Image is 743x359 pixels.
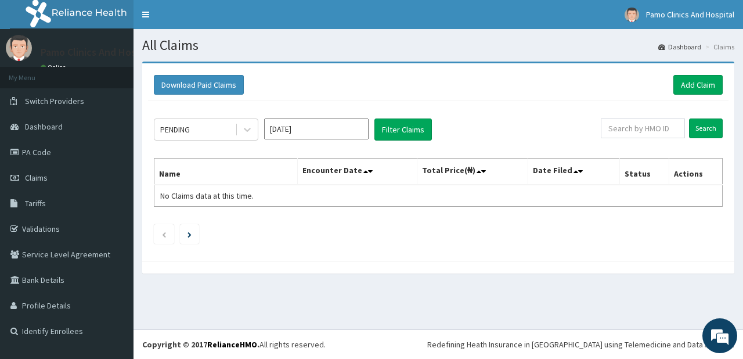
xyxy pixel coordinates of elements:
th: Total Price(₦) [417,159,528,185]
strong: Copyright © 2017 . [142,339,259,350]
a: Next page [187,229,192,239]
span: Pamo Clinics And Hospital [646,9,734,20]
span: Switch Providers [25,96,84,106]
a: Dashboard [658,42,701,52]
span: No Claims data at this time. [160,191,254,201]
th: Name [154,159,298,185]
footer: All rights reserved. [134,329,743,359]
span: Claims [25,173,48,183]
div: PENDING [160,124,190,135]
input: Search by HMO ID [601,119,685,138]
a: RelianceHMO [207,339,257,350]
img: User Image [625,8,639,22]
a: Online [41,63,68,71]
input: Search [689,119,723,138]
th: Actions [669,159,722,185]
div: Redefining Heath Insurance in [GEOGRAPHIC_DATA] using Telemedicine and Data Science! [427,339,734,350]
p: Pamo Clinics And Hospital [41,47,157,58]
span: Dashboard [25,121,63,132]
img: User Image [6,35,32,61]
a: Add Claim [673,75,723,95]
button: Download Paid Claims [154,75,244,95]
th: Date Filed [528,159,619,185]
a: Previous page [161,229,167,239]
button: Filter Claims [374,119,432,141]
th: Encounter Date [297,159,417,185]
h1: All Claims [142,38,734,53]
input: Select Month and Year [264,119,369,139]
span: Tariffs [25,198,46,209]
th: Status [619,159,669,185]
li: Claims [702,42,734,52]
